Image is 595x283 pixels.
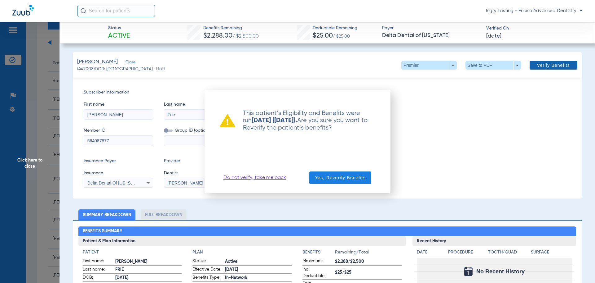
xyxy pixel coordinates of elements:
[220,114,235,127] img: warning already ran verification recently
[223,175,286,181] a: Do not verify, take me back
[309,171,371,184] button: Yes, Reverify Benefits
[252,117,297,124] strong: [DATE] ([DATE]).
[235,110,375,131] p: This patient’s Eligibility and Benefits were run Are you sure you want to Reverify the patient’s ...
[315,175,366,181] span: Yes, Reverify Benefits
[564,253,595,283] iframe: Chat Widget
